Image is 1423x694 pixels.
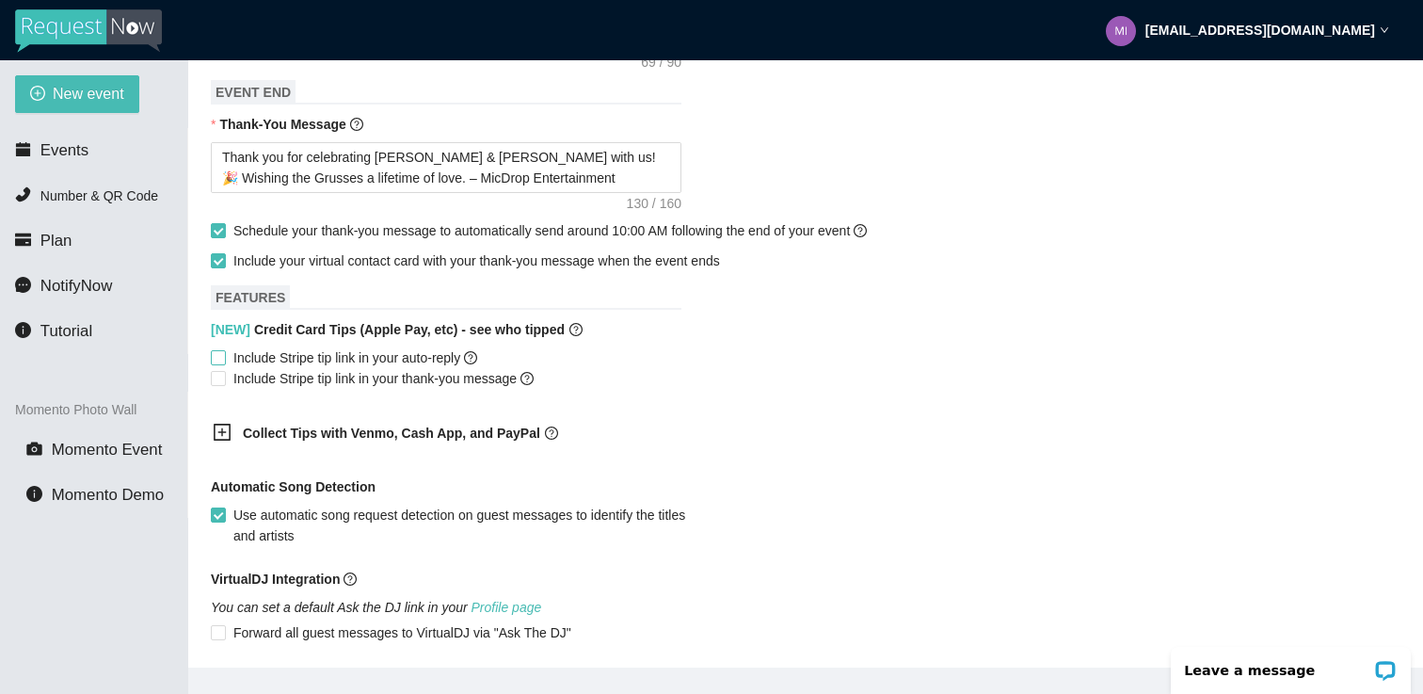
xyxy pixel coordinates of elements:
[52,441,163,459] span: Momento Event
[472,600,542,615] a: Profile page
[15,9,162,53] img: RequestNow
[211,322,250,337] span: [NEW]
[219,117,345,132] b: Thank-You Message
[226,368,541,389] span: Include Stripe tip link in your thank-you message
[15,141,31,157] span: calendar
[53,82,124,105] span: New event
[40,188,158,203] span: Number & QR Code
[854,224,867,237] span: question-circle
[213,423,232,442] span: plus-square
[15,75,139,113] button: plus-circleNew event
[545,427,558,440] span: question-circle
[1159,635,1423,694] iframe: LiveChat chat widget
[40,232,72,250] span: Plan
[1106,16,1136,46] img: ff79fe8908a637fd15d01a5f075f681b
[26,486,42,502] span: info-circle
[40,322,92,340] span: Tutorial
[569,319,583,340] span: question-circle
[520,372,534,385] span: question-circle
[40,277,112,295] span: NotifyNow
[198,412,668,458] div: Collect Tips with Venmo, Cash App, and PayPalquestion-circle
[26,441,42,457] span: camera
[15,322,31,338] span: info-circle
[226,622,579,643] span: Forward all guest messages to VirtualDJ via "Ask The DJ"
[211,142,681,193] textarea: Thank you for celebrating [PERSON_NAME] & [PERSON_NAME] with us! 🎉 Wishing the Grusses a lifetime...
[344,573,357,586] span: question-circle
[226,505,707,546] span: Use automatic song request detection on guest messages to identify the titles and artists
[350,118,363,131] span: question-circle
[211,319,565,340] b: Credit Card Tips (Apple Pay, etc) - see who tipped
[40,141,88,159] span: Events
[464,351,477,364] span: question-circle
[211,476,376,497] b: Automatic Song Detection
[211,600,541,615] i: You can set a default Ask the DJ link in your
[1380,25,1389,35] span: down
[15,277,31,293] span: message
[243,426,540,441] b: Collect Tips with Venmo, Cash App, and PayPal
[30,86,45,104] span: plus-circle
[15,232,31,248] span: credit-card
[15,186,31,202] span: phone
[211,80,296,105] span: EVENT END
[211,572,340,587] b: VirtualDJ Integration
[211,285,290,310] span: FEATURES
[233,253,720,268] span: Include your virtual contact card with your thank-you message when the event ends
[1145,23,1375,38] strong: [EMAIL_ADDRESS][DOMAIN_NAME]
[52,486,164,504] span: Momento Demo
[226,347,485,368] span: Include Stripe tip link in your auto-reply
[233,223,867,238] span: Schedule your thank-you message to automatically send around 10:00 AM following the end of your e...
